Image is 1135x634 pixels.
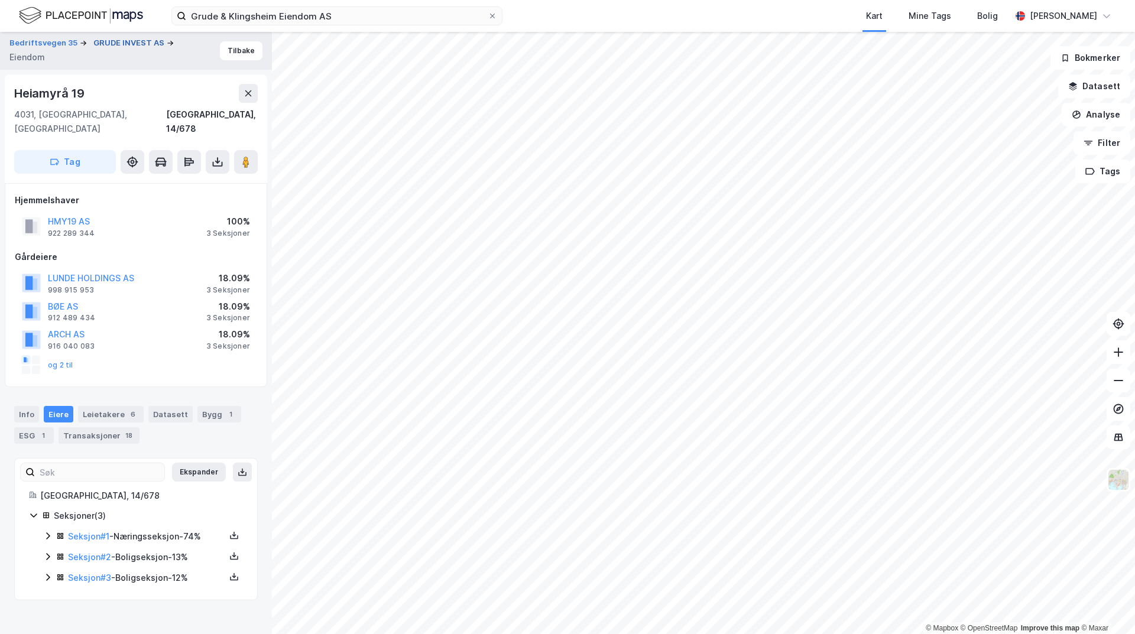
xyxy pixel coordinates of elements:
div: 922 289 344 [48,229,95,238]
div: 6 [127,408,139,420]
input: Søk på adresse, matrikkel, gårdeiere, leietakere eller personer [186,7,488,25]
div: Gårdeiere [15,250,257,264]
input: Søk [35,463,164,481]
div: Transaksjoner [59,427,140,444]
div: Bygg [197,406,241,422]
div: Bolig [977,9,998,23]
div: Kontrollprogram for chat [1076,577,1135,634]
div: 998 915 953 [48,285,94,295]
div: [PERSON_NAME] [1030,9,1097,23]
div: 18.09% [206,271,250,285]
div: 916 040 083 [48,342,95,351]
div: 3 Seksjoner [206,285,250,295]
div: 3 Seksjoner [206,342,250,351]
div: Eiendom [9,50,45,64]
a: Mapbox [926,624,958,632]
div: Heiamyrå 19 [14,84,87,103]
div: Mine Tags [909,9,951,23]
button: Tilbake [220,41,262,60]
div: Kart [866,9,883,23]
img: Z [1107,469,1130,491]
div: 3 Seksjoner [206,229,250,238]
div: 18.09% [206,327,250,342]
div: - Boligseksjon - 12% [68,571,225,585]
button: Tag [14,150,116,174]
div: Hjemmelshaver [15,193,257,207]
div: - Boligseksjon - 13% [68,550,225,564]
iframe: Chat Widget [1076,577,1135,634]
a: Seksjon#2 [68,552,111,562]
button: Bokmerker [1050,46,1130,70]
div: 1 [225,408,236,420]
div: ESG [14,427,54,444]
button: GRUDE INVEST AS [93,37,167,49]
div: [GEOGRAPHIC_DATA], 14/678 [166,108,258,136]
div: 3 Seksjoner [206,313,250,323]
div: Eiere [44,406,73,422]
a: OpenStreetMap [961,624,1018,632]
div: 100% [206,214,250,229]
div: - Næringsseksjon - 74% [68,529,225,544]
button: Datasett [1058,74,1130,98]
img: logo.f888ab2527a4732fd821a326f86c7f29.svg [19,5,143,26]
div: Seksjoner ( 3 ) [54,509,243,523]
button: Tags [1075,160,1130,183]
a: Seksjon#3 [68,573,111,583]
div: 18 [123,430,135,441]
div: 4031, [GEOGRAPHIC_DATA], [GEOGRAPHIC_DATA] [14,108,166,136]
div: Leietakere [78,406,144,422]
button: Filter [1074,131,1130,155]
div: 1 [37,430,49,441]
button: Ekspander [172,463,226,482]
a: Improve this map [1021,624,1079,632]
div: Datasett [148,406,193,422]
a: Seksjon#1 [68,531,109,541]
div: 912 489 434 [48,313,95,323]
div: [GEOGRAPHIC_DATA], 14/678 [40,489,243,503]
button: Analyse [1062,103,1130,126]
button: Bedriftsvegen 35 [9,37,80,49]
div: Info [14,406,39,422]
div: 18.09% [206,300,250,314]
